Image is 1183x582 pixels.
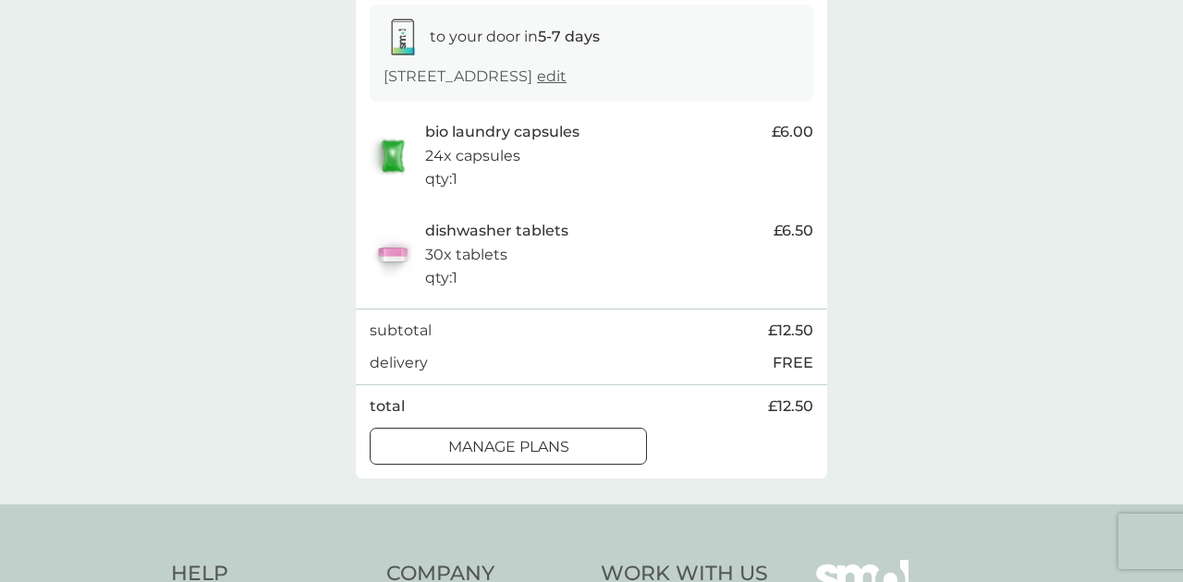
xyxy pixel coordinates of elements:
p: total [370,394,405,418]
p: dishwasher tablets [425,219,568,243]
p: FREE [773,351,813,375]
p: subtotal [370,319,432,343]
p: manage plans [448,435,569,459]
p: qty : 1 [425,266,457,290]
span: £6.50 [774,219,813,243]
span: £6.00 [772,120,813,144]
p: 30x tablets [425,243,507,267]
p: [STREET_ADDRESS] [384,65,567,89]
p: delivery [370,351,428,375]
a: edit [537,67,567,85]
span: £12.50 [768,394,813,418]
button: manage plans [370,428,647,465]
p: bio laundry capsules [425,120,579,144]
p: qty : 1 [425,167,457,191]
p: 24x capsules [425,144,520,168]
strong: 5-7 days [538,28,600,45]
span: to your door in [430,28,600,45]
span: £12.50 [768,319,813,343]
